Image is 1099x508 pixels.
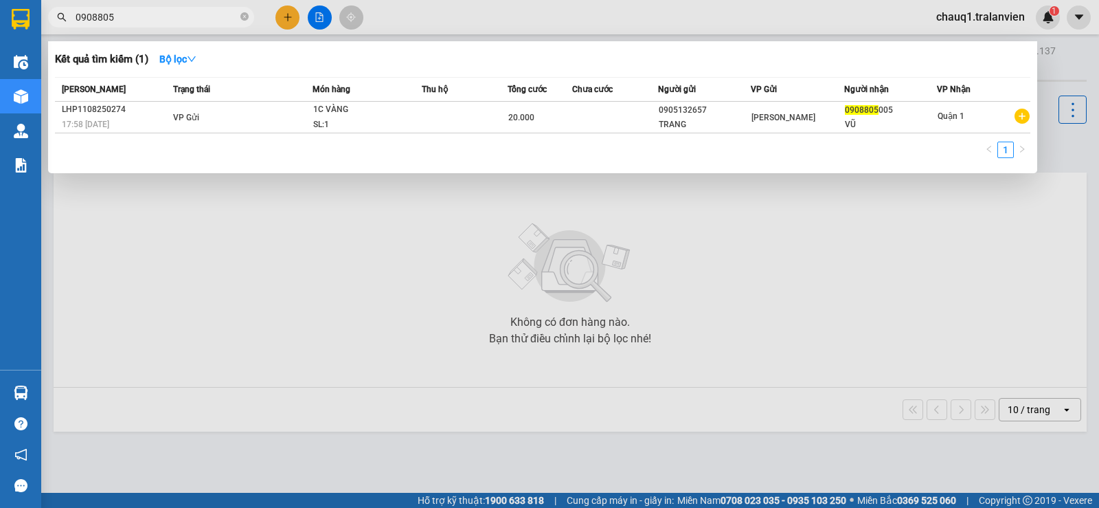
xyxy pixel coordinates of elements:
[14,89,28,104] img: warehouse-icon
[1014,142,1030,158] button: right
[187,54,196,64] span: down
[14,448,27,461] span: notification
[313,102,416,118] div: 1C VÀNG
[14,417,27,430] span: question-circle
[937,85,971,94] span: VP Nhận
[659,103,751,118] div: 0905132657
[62,85,126,94] span: [PERSON_NAME]
[997,142,1014,158] li: 1
[313,118,416,133] div: SL: 1
[751,85,777,94] span: VP Gửi
[1014,142,1030,158] li: Next Page
[240,12,249,21] span: close-circle
[159,54,196,65] strong: Bộ lọc
[14,386,28,400] img: warehouse-icon
[998,142,1013,157] a: 1
[658,85,696,94] span: Người gửi
[62,120,109,129] span: 17:58 [DATE]
[508,85,547,94] span: Tổng cước
[62,102,169,117] div: LHP1108250274
[844,85,889,94] span: Người nhận
[1015,109,1030,124] span: plus-circle
[313,85,350,94] span: Món hàng
[173,113,199,122] span: VP Gửi
[148,48,207,70] button: Bộ lọcdown
[981,142,997,158] li: Previous Page
[751,113,815,122] span: [PERSON_NAME]
[985,145,993,153] span: left
[173,85,210,94] span: Trạng thái
[76,10,238,25] input: Tìm tên, số ĐT hoặc mã đơn
[240,11,249,24] span: close-circle
[55,52,148,67] h3: Kết quả tìm kiếm ( 1 )
[845,105,879,115] span: 0908805
[12,9,30,30] img: logo-vxr
[659,118,751,132] div: TRANG
[938,111,964,121] span: Quận 1
[845,118,937,132] div: VŨ
[981,142,997,158] button: left
[57,12,67,22] span: search
[1018,145,1026,153] span: right
[14,124,28,138] img: warehouse-icon
[422,85,448,94] span: Thu hộ
[508,113,534,122] span: 20.000
[14,158,28,173] img: solution-icon
[14,55,28,69] img: warehouse-icon
[845,103,937,118] div: 005
[14,479,27,492] span: message
[572,85,613,94] span: Chưa cước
